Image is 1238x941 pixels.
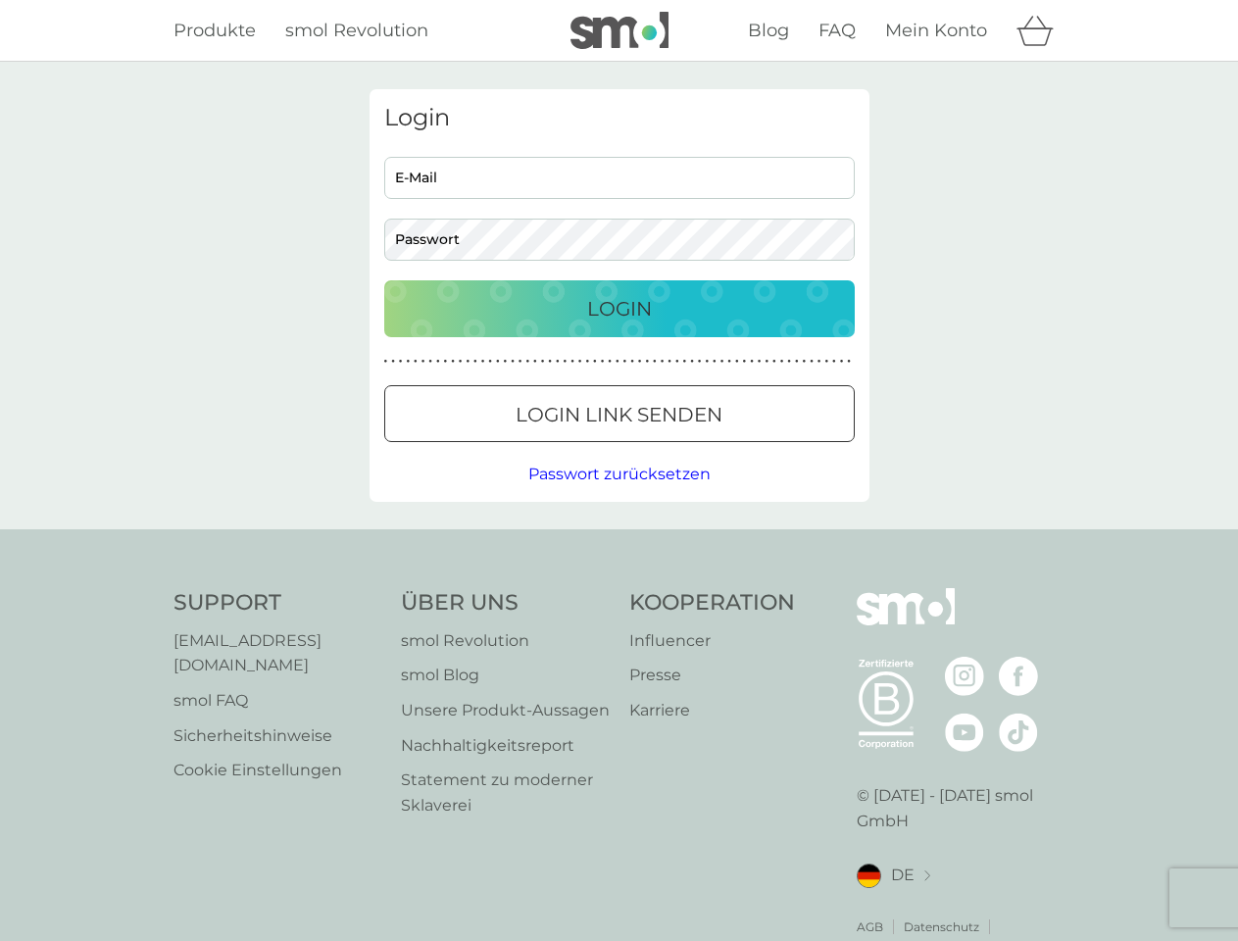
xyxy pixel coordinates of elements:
[519,357,522,367] p: ●
[511,357,515,367] p: ●
[690,357,694,367] p: ●
[401,768,610,817] p: Statement zu moderner Sklaverei
[832,357,836,367] p: ●
[629,698,795,723] p: Karriere
[857,917,883,936] a: AGB
[750,357,754,367] p: ●
[444,357,448,367] p: ●
[285,20,428,41] span: smol Revolution
[645,357,649,367] p: ●
[857,864,881,888] img: DE flag
[173,628,381,678] a: [EMAIL_ADDRESS][DOMAIN_NAME]
[384,104,855,132] h3: Login
[803,357,807,367] p: ●
[421,357,425,367] p: ●
[661,357,665,367] p: ●
[173,17,256,45] a: Produkte
[668,357,671,367] p: ●
[391,357,395,367] p: ●
[173,688,381,714] a: smol FAQ
[548,357,552,367] p: ●
[473,357,477,367] p: ●
[406,357,410,367] p: ●
[173,588,381,619] h4: Support
[727,357,731,367] p: ●
[999,657,1038,696] img: besuche die smol Facebook Seite
[285,17,428,45] a: smol Revolution
[488,357,492,367] p: ●
[629,588,795,619] h4: Kooperation
[601,357,605,367] p: ●
[818,20,856,41] span: FAQ
[401,588,610,619] h4: Über Uns
[945,657,984,696] img: besuche die smol Instagram Seite
[608,357,612,367] p: ●
[399,357,403,367] p: ●
[173,758,381,783] a: Cookie Einstellungen
[713,357,717,367] p: ●
[945,713,984,752] img: besuche die smol YouTube Seite
[857,783,1065,833] p: © [DATE] - [DATE] smol GmbH
[466,357,470,367] p: ●
[570,12,669,49] img: smol
[173,723,381,749] p: Sicherheitshinweise
[593,357,597,367] p: ●
[504,357,508,367] p: ●
[616,357,619,367] p: ●
[748,20,789,41] span: Blog
[401,663,610,688] a: smol Blog
[173,20,256,41] span: Produkte
[528,465,711,483] span: Passwort zurücksetzen
[384,357,388,367] p: ●
[556,357,560,367] p: ●
[840,357,844,367] p: ●
[824,357,828,367] p: ●
[765,357,768,367] p: ●
[384,280,855,337] button: Login
[587,293,652,324] p: Login
[384,385,855,442] button: Login Link senden
[578,357,582,367] p: ●
[623,357,627,367] p: ●
[570,357,574,367] p: ●
[743,357,747,367] p: ●
[533,357,537,367] p: ●
[541,357,545,367] p: ●
[564,357,568,367] p: ●
[638,357,642,367] p: ●
[528,462,711,487] button: Passwort zurücksetzen
[401,628,610,654] a: smol Revolution
[698,357,702,367] p: ●
[795,357,799,367] p: ●
[818,17,856,45] a: FAQ
[857,588,955,655] img: smol
[401,698,610,723] a: Unsere Produkt‑Aussagen
[629,628,795,654] a: Influencer
[904,917,979,936] a: Datenschutz
[401,733,610,759] a: Nachhaltigkeitsreport
[772,357,776,367] p: ●
[1016,11,1065,50] div: Warenkorb
[817,357,821,367] p: ●
[720,357,724,367] p: ●
[885,17,987,45] a: Mein Konto
[810,357,814,367] p: ●
[735,357,739,367] p: ●
[629,663,795,688] a: Presse
[451,357,455,367] p: ●
[758,357,762,367] p: ●
[780,357,784,367] p: ●
[891,863,915,888] span: DE
[787,357,791,367] p: ●
[999,713,1038,752] img: besuche die smol TikTok Seite
[436,357,440,367] p: ●
[683,357,687,367] p: ●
